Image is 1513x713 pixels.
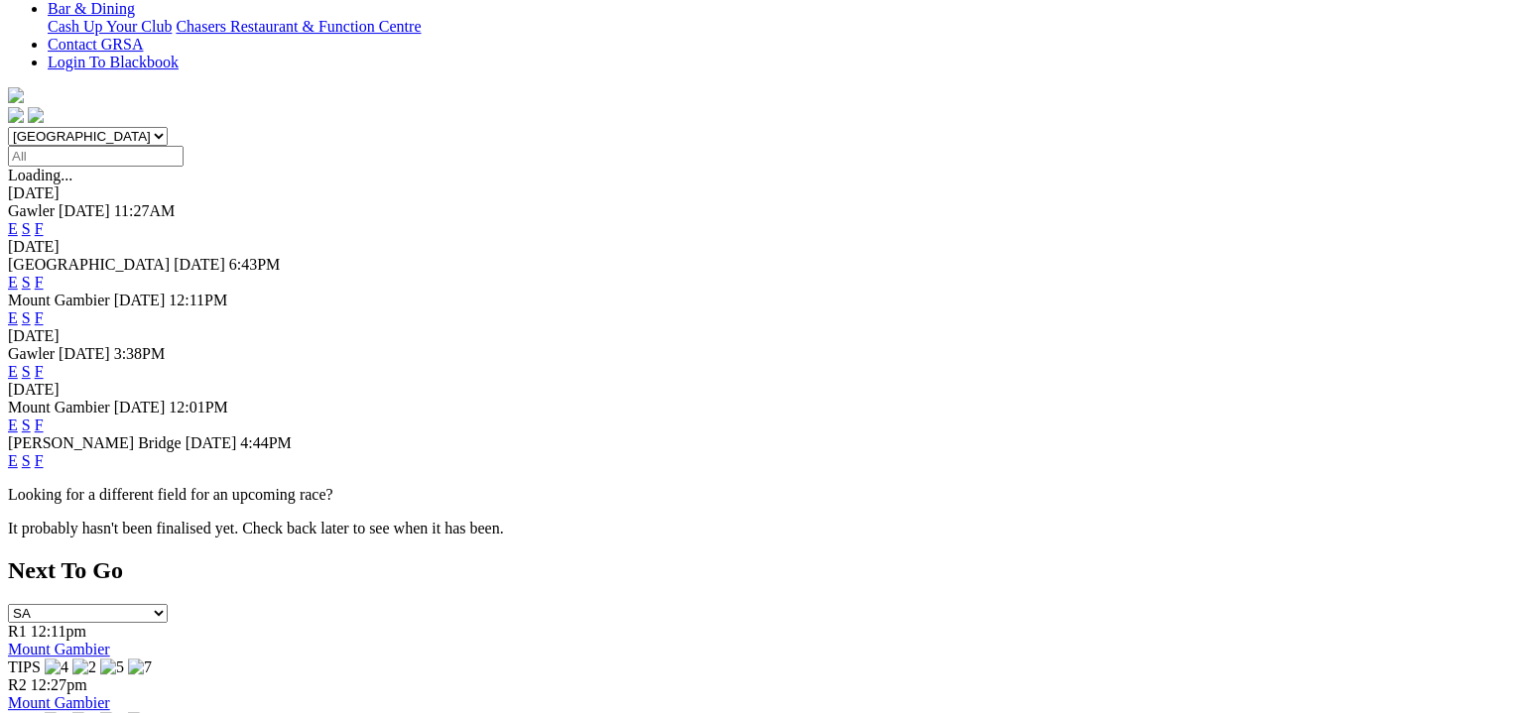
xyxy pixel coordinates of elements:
div: [DATE] [8,184,1505,202]
div: Bar & Dining [48,18,1505,36]
span: 12:01PM [169,399,228,416]
span: 12:27pm [31,676,87,693]
a: F [35,220,44,237]
a: E [8,452,18,469]
span: [PERSON_NAME] Bridge [8,434,182,451]
span: [DATE] [114,292,166,308]
a: S [22,416,31,433]
a: E [8,416,18,433]
span: 4:44PM [240,434,292,451]
a: Cash Up Your Club [48,18,172,35]
span: R1 [8,623,27,640]
img: 4 [45,658,68,676]
span: Loading... [8,167,72,183]
a: Chasers Restaurant & Function Centre [176,18,421,35]
span: 3:38PM [114,345,166,362]
div: [DATE] [8,381,1505,399]
span: Mount Gambier [8,292,110,308]
img: twitter.svg [28,107,44,123]
img: facebook.svg [8,107,24,123]
a: S [22,220,31,237]
a: F [35,274,44,291]
span: 6:43PM [229,256,281,273]
a: S [22,309,31,326]
span: R2 [8,676,27,693]
a: E [8,220,18,237]
a: F [35,416,44,433]
a: F [35,452,44,469]
partial: It probably hasn't been finalised yet. Check back later to see when it has been. [8,520,504,536]
a: E [8,309,18,326]
span: 12:11PM [169,292,227,308]
a: Contact GRSA [48,36,143,53]
a: F [35,309,44,326]
span: 12:11pm [31,623,86,640]
div: [DATE] [8,238,1505,256]
span: [DATE] [174,256,225,273]
img: 5 [100,658,124,676]
a: S [22,363,31,380]
span: [DATE] [186,434,237,451]
a: S [22,452,31,469]
span: [GEOGRAPHIC_DATA] [8,256,170,273]
div: [DATE] [8,327,1505,345]
span: Gawler [8,345,55,362]
a: Mount Gambier [8,694,110,711]
a: Mount Gambier [8,641,110,657]
a: S [22,274,31,291]
span: Gawler [8,202,55,219]
input: Select date [8,146,184,167]
span: [DATE] [114,399,166,416]
img: logo-grsa-white.png [8,87,24,103]
a: E [8,363,18,380]
img: 7 [128,658,152,676]
span: Mount Gambier [8,399,110,416]
span: TIPS [8,658,41,675]
span: [DATE] [59,345,110,362]
p: Looking for a different field for an upcoming race? [8,486,1505,504]
span: [DATE] [59,202,110,219]
h2: Next To Go [8,557,1505,584]
a: E [8,274,18,291]
a: F [35,363,44,380]
img: 2 [72,658,96,676]
a: Login To Blackbook [48,54,179,70]
span: 11:27AM [114,202,176,219]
